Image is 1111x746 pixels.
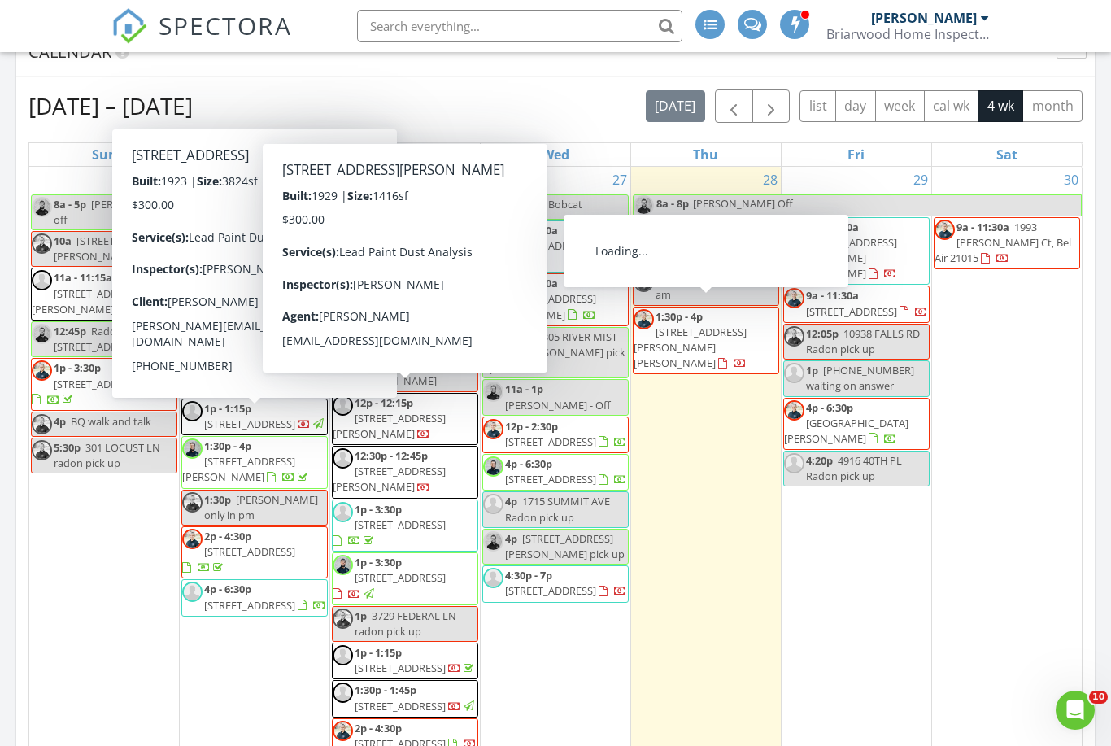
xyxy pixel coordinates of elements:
span: 9a - 11:30a [355,250,407,264]
img: default-user-f0147aede5fd5fa78ca7ade42f37bd4542148d508eef1c3d3ea960f66861d68b.jpg [333,645,353,665]
a: 9a - 11:30a 9492 [GEOGRAPHIC_DATA] [355,250,457,295]
a: 4:30p - 7p [STREET_ADDRESS] [482,565,629,602]
div: Briarwood Home Inspections [826,26,989,42]
a: 1p - 3:30p [STREET_ADDRESS] [332,552,478,605]
span: 9a - 11:30a [806,220,859,234]
span: [STREET_ADDRESS] [204,265,295,280]
span: 4p - 6:30p [505,456,552,471]
a: 2p - 4:30p [STREET_ADDRESS] [181,526,328,579]
a: 1p - 3:30p [STREET_ADDRESS] [31,358,177,411]
img: default-user-f0147aede5fd5fa78ca7ade42f37bd4542148d508eef1c3d3ea960f66861d68b.jpg [333,250,353,270]
img: default-user-f0147aede5fd5fa78ca7ade42f37bd4542148d508eef1c3d3ea960f66861d68b.jpg [483,223,503,243]
span: 1p - 1:15p [204,401,251,416]
span: 11a - 11:15a [355,305,413,320]
span: 1p [806,363,818,377]
img: default-user-f0147aede5fd5fa78ca7ade42f37bd4542148d508eef1c3d3ea960f66861d68b.jpg [182,582,203,602]
img: default-user-f0147aede5fd5fa78ca7ade42f37bd4542148d508eef1c3d3ea960f66861d68b.jpg [333,502,353,522]
img: img_1861.png [483,531,503,552]
img: default-user-f0147aede5fd5fa78ca7ade42f37bd4542148d508eef1c3d3ea960f66861d68b.jpg [784,220,804,240]
span: 10a - 10:15a [204,250,263,264]
a: 12p - 2:30p [STREET_ADDRESS] [505,419,627,449]
span: 4:30p - 7p [505,568,552,582]
span: 1p - 3:30p [54,360,101,375]
span: 9:25a [505,329,532,344]
span: 8a - 5p [54,197,86,212]
a: 12p - 12:15p [STREET_ADDRESS] [181,360,328,397]
a: 2p - 4:30p [STREET_ADDRESS] [182,529,295,574]
img: img_1861.png [182,438,203,459]
a: 1p - 3:30p [STREET_ADDRESS] [332,500,478,552]
a: Go to August 25, 2025 [308,167,329,193]
img: default-user-f0147aede5fd5fa78ca7ade42f37bd4542148d508eef1c3d3ea960f66861d68b.jpg [333,197,353,217]
span: 8a - 8p [656,195,690,216]
a: 9a - 11:30a [STREET_ADDRESS] [806,288,928,318]
img: img_1860.png [935,220,955,240]
img: The Best Home Inspection Software - Spectora [111,8,147,44]
span: 1659 [PERSON_NAME] DR [PERSON_NAME] pick up [634,220,754,265]
a: Sunday [89,143,120,166]
a: 4p - 6:30p [STREET_ADDRESS] [181,579,328,616]
a: 9a - 11:30a [STREET_ADDRESS][PERSON_NAME] [482,273,629,326]
a: 1:30p - 4p [STREET_ADDRESS][PERSON_NAME][PERSON_NAME] [633,307,779,375]
span: [STREET_ADDRESS][PERSON_NAME] [333,321,446,351]
img: img_1861.png [182,197,203,217]
a: 11a - 11:15a [STREET_ADDRESS] [204,288,311,318]
span: 12p - 12:15p [355,395,413,410]
a: Go to August 29, 2025 [910,167,931,193]
a: 9a - 11:30a [STREET_ADDRESS][PERSON_NAME] [333,197,461,242]
img: default-user-f0147aede5fd5fa78ca7ade42f37bd4542148d508eef1c3d3ea960f66861d68b.jpg [784,363,804,383]
span: [STREET_ADDRESS] [204,417,295,431]
span: 1p - 3:30p [355,555,402,569]
button: 4 wk [978,90,1023,122]
span: 10938 FALLS RD Radon pick up [806,326,920,356]
span: [STREET_ADDRESS] [505,434,596,449]
button: [DATE] [646,90,705,122]
span: BQ walk and talk [71,414,151,429]
a: Go to August 30, 2025 [1061,167,1082,193]
img: img_1861.png [32,197,52,217]
a: 9a - 11:30a [STREET_ADDRESS][PERSON_NAME] [483,276,596,321]
button: cal wk [924,90,979,122]
img: img_1861.png [483,197,503,217]
span: 11a - 1p [505,382,543,396]
a: 1:30p - 4p [STREET_ADDRESS][PERSON_NAME] [182,438,311,484]
a: 11:30a - 11:45a [STREET_ADDRESS] [204,325,311,356]
a: 9a - 11:30a [STREET_ADDRESS] [483,223,596,268]
a: 9a - 11:30a [STREET_ADDRESS] [783,286,930,322]
span: 4p - 6:30p [806,400,853,415]
span: [STREET_ADDRESS][PERSON_NAME][PERSON_NAME] [784,235,897,281]
span: 9a - 11:30a [204,197,257,212]
img: img_1861.png [333,555,353,575]
span: SPECTORA [159,8,292,42]
img: img_1861.png [634,195,654,216]
a: Monday [237,143,272,166]
img: img_1860.png [634,272,654,292]
span: [STREET_ADDRESS] [54,377,145,391]
a: 1:30p - 4p [STREET_ADDRESS][PERSON_NAME][PERSON_NAME] [634,309,747,371]
span: 12:45p [54,324,86,338]
span: 1:30p - 4p [204,438,251,453]
a: 12:30p - 12:45p [STREET_ADDRESS][PERSON_NAME] [333,448,446,494]
img: default-user-f0147aede5fd5fa78ca7ade42f37bd4542148d508eef1c3d3ea960f66861d68b.jpg [182,250,203,270]
a: 9a - 11:30a [STREET_ADDRESS][PERSON_NAME][PERSON_NAME] [783,217,930,286]
a: 1p - 1:15p [STREET_ADDRESS] [332,643,478,679]
a: 10a - 10:15a [STREET_ADDRESS] [204,250,326,280]
a: 4p - 6:30p [STREET_ADDRESS] [482,454,629,491]
span: 2305 RIVER MIST DR [PERSON_NAME] pick up [483,329,625,375]
img: default-user-f0147aede5fd5fa78ca7ade42f37bd4542148d508eef1c3d3ea960f66861d68b.jpg [182,288,203,308]
a: 11:30a - 11:45a [STREET_ADDRESS] [181,323,328,360]
span: Radon pickup [STREET_ADDRESS] [54,324,158,354]
span: 1p - 1:15p [355,645,402,660]
img: default-user-f0147aede5fd5fa78ca7ade42f37bd4542148d508eef1c3d3ea960f66861d68b.jpg [182,325,203,346]
a: Thursday [690,143,721,166]
img: img_1860.png [333,358,353,378]
span: No am - [PERSON_NAME] [355,358,437,388]
span: [STREET_ADDRESS] [505,472,596,486]
button: list [799,90,836,122]
span: 11:30a - 11:45a [204,325,277,340]
a: 1:30p - 1:45p [STREET_ADDRESS] [332,680,478,717]
button: week [875,90,925,122]
img: img_1860.png [784,288,804,308]
img: default-user-f0147aede5fd5fa78ca7ade42f37bd4542148d508eef1c3d3ea960f66861d68b.jpg [483,494,503,514]
a: Tuesday [390,143,420,166]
